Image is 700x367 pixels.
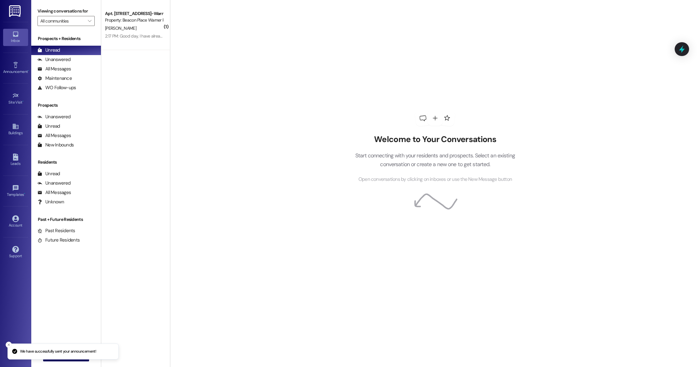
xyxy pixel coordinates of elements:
div: Unread [37,123,60,130]
div: New Inbounds [37,142,74,148]
div: Unread [37,171,60,177]
p: Start connecting with your residents and prospects. Select an existing conversation or create a n... [346,151,524,169]
i:  [88,18,91,23]
div: Unanswered [37,114,71,120]
span: • [28,69,29,73]
div: Residents [31,159,101,166]
a: Leads [3,152,28,169]
div: Unanswered [37,56,71,63]
div: Prospects [31,102,101,109]
a: Support [3,244,28,261]
div: Unanswered [37,180,71,186]
div: Unread [37,47,60,54]
img: ResiDesk Logo [9,5,22,17]
span: [PERSON_NAME] [105,25,136,31]
p: We have successfully sent your announcement! [20,349,96,354]
div: All Messages [37,189,71,196]
div: Property: Beacon Place Warner Robins [105,17,163,23]
a: Templates • [3,183,28,200]
div: 2:17 PM: Good day, I have already signed my lease on the online Rental Site and stopped by this m... [105,33,564,39]
div: All Messages [37,66,71,72]
input: All communities [40,16,85,26]
a: Buildings [3,121,28,138]
div: Future Residents [37,237,80,243]
span: • [24,191,25,196]
div: Past Residents [37,227,75,234]
h2: Welcome to Your Conversations [346,135,524,145]
div: All Messages [37,132,71,139]
div: Maintenance [37,75,72,82]
div: Apt. [STREET_ADDRESS]-Warner Robins, LLC [105,10,163,17]
div: Past + Future Residents [31,216,101,223]
div: Prospects + Residents [31,35,101,42]
span: Open conversations by clicking on inboxes or use the New Message button [358,176,512,183]
label: Viewing conversations for [37,6,95,16]
button: Close toast [6,342,12,348]
div: WO Follow-ups [37,84,76,91]
a: Site Visit • [3,90,28,107]
a: Account [3,213,28,230]
div: Unknown [37,199,64,205]
a: Inbox [3,29,28,46]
